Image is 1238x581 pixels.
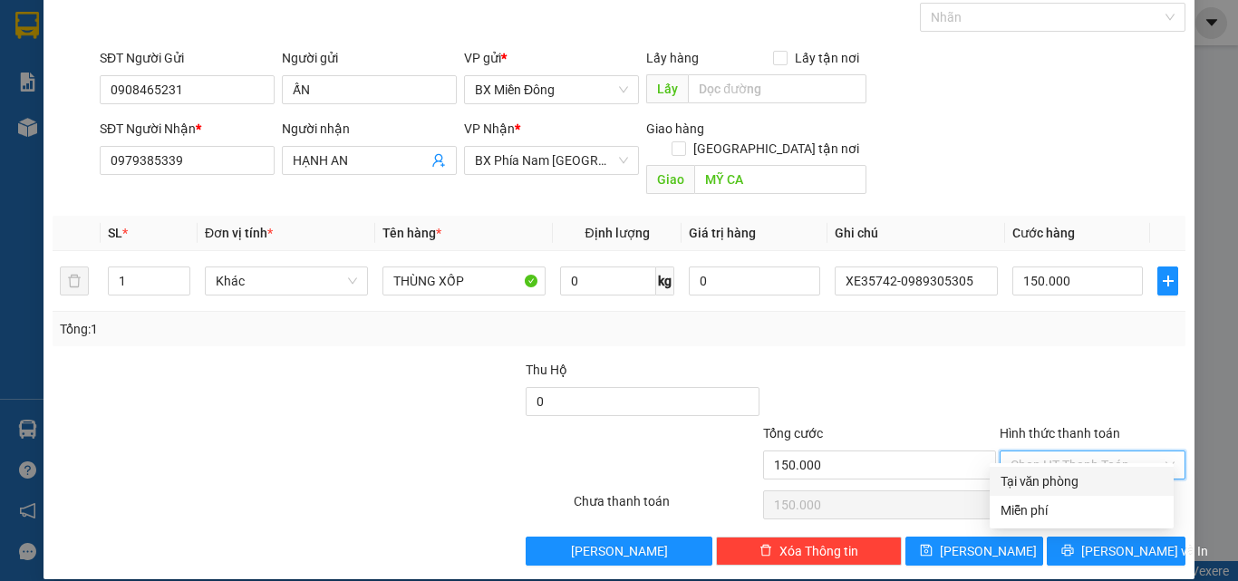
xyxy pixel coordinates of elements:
input: VD: Bàn, Ghế [382,266,546,295]
li: VP BX Phía Nam [GEOGRAPHIC_DATA] [125,77,241,137]
span: Lấy hàng [646,51,699,65]
div: Người nhận [282,119,457,139]
span: Cước hàng [1012,226,1075,240]
span: save [920,544,933,558]
span: Xóa Thông tin [779,541,858,561]
span: plus [1158,274,1177,288]
div: Tổng: 1 [60,319,479,339]
span: printer [1061,544,1074,558]
input: 0 [689,266,819,295]
span: Lấy [646,74,688,103]
button: plus [1157,266,1178,295]
span: Lấy tận nơi [788,48,866,68]
span: Định lượng [585,226,649,240]
span: BX Phía Nam Nha Trang [475,147,628,174]
span: [PERSON_NAME] và In [1081,541,1208,561]
input: Dọc đường [694,165,866,194]
div: VP gửi [464,48,639,68]
li: Cúc Tùng [9,9,263,44]
div: Chưa thanh toán [572,491,761,523]
b: 339 Đinh Bộ Lĩnh, P26 [9,100,95,134]
span: VP Nhận [464,121,515,136]
div: SĐT Người Nhận [100,119,275,139]
span: [GEOGRAPHIC_DATA] tận nơi [686,139,866,159]
button: deleteXóa Thông tin [716,537,902,566]
span: BX Miền Đông [475,76,628,103]
li: VP BX Miền Đông [9,77,125,97]
span: [PERSON_NAME] [571,541,668,561]
input: Dọc đường [688,74,866,103]
span: kg [656,266,674,295]
label: Hình thức thanh toán [1000,426,1120,441]
span: user-add [431,153,446,168]
span: Tổng cước [763,426,823,441]
span: Thu Hộ [526,363,567,377]
span: Tên hàng [382,226,441,240]
div: SĐT Người Gửi [100,48,275,68]
span: Giao hàng [646,121,704,136]
span: Giao [646,165,694,194]
span: SL [108,226,122,240]
input: Ghi Chú [835,266,998,295]
button: delete [60,266,89,295]
span: Giá trị hàng [689,226,756,240]
div: Miễn phí [1001,500,1163,520]
th: Ghi chú [827,216,1005,251]
button: [PERSON_NAME] [526,537,711,566]
button: save[PERSON_NAME] [905,537,1044,566]
span: [PERSON_NAME] [940,541,1037,561]
span: Khác [216,267,357,295]
span: Đơn vị tính [205,226,273,240]
span: environment [9,101,22,113]
div: Tại văn phòng [1001,471,1163,491]
div: Người gửi [282,48,457,68]
span: delete [759,544,772,558]
button: printer[PERSON_NAME] và In [1047,537,1185,566]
